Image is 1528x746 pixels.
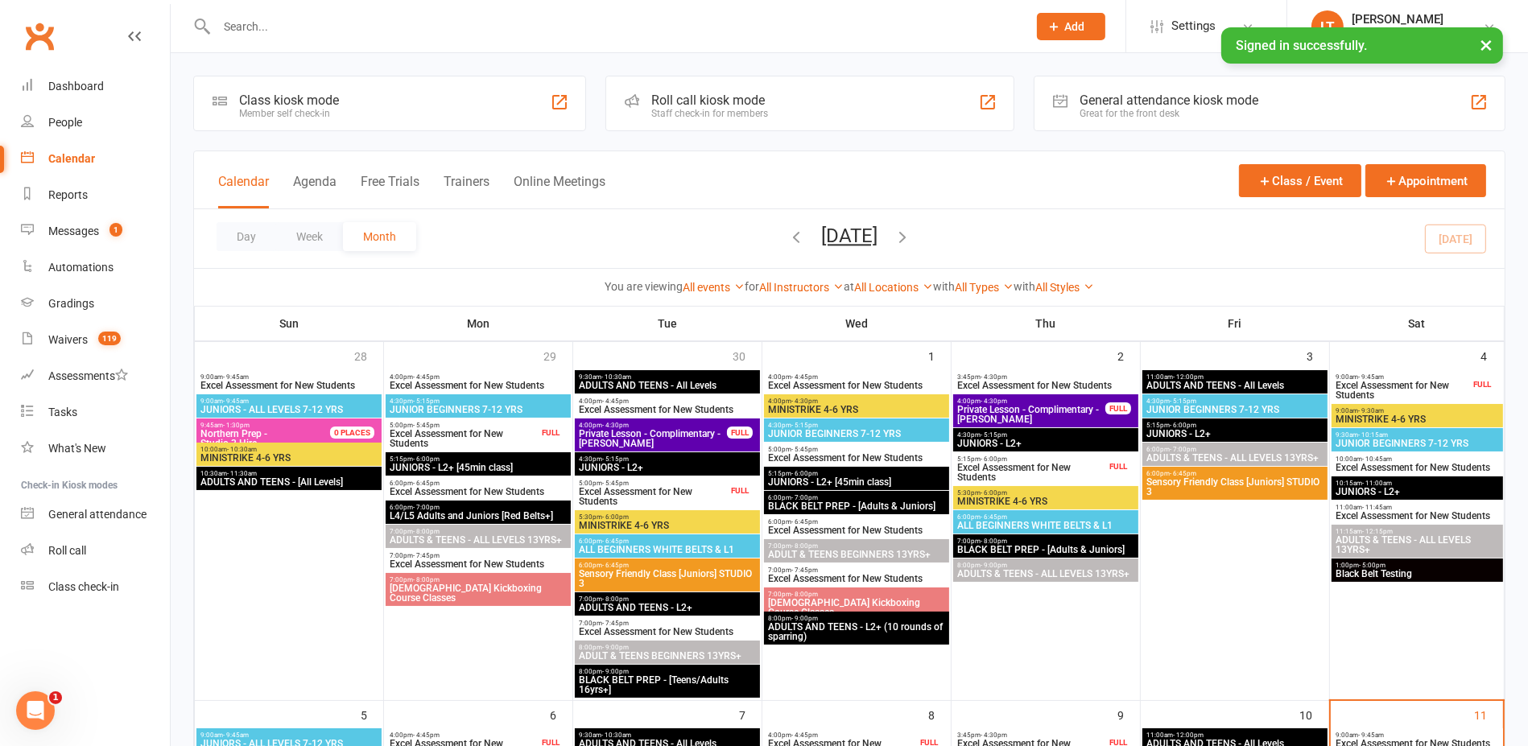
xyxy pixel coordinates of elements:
span: MINISTRIKE 4-6 YRS [767,405,946,414]
span: JUNIORS - L2+ [1146,429,1324,439]
span: 10:00am [1335,455,1500,463]
div: Roll call [48,544,86,557]
a: Waivers 119 [21,322,170,358]
span: - 10:30am [601,732,631,739]
span: - 6:45pm [1170,470,1196,477]
span: 1:00pm [1335,562,1500,569]
div: Gradings [48,297,94,310]
a: Gradings [21,286,170,322]
strong: with [933,280,955,293]
span: ADULT & TEENS BEGINNERS 13YRS+ [767,550,946,559]
span: - 9:00pm [981,562,1007,569]
span: Private Lesson - Complimentary - [PERSON_NAME] [956,405,1106,424]
span: 5:15pm [767,470,946,477]
div: General attendance [48,508,147,521]
span: - 9:45am [1358,373,1384,381]
span: - 6:00pm [602,513,629,521]
div: Messages [48,225,99,237]
span: - 6:00pm [791,470,818,477]
span: - 7:45pm [791,567,818,574]
button: [DATE] [821,225,878,247]
span: Signed in successfully. [1236,38,1367,53]
span: - 5:15pm [413,398,440,405]
a: All Locations [854,281,933,294]
button: Free Trials [361,174,419,208]
span: Excel Assessment for New Students [956,381,1135,390]
span: - 12:00pm [1173,373,1204,381]
span: ALL BEGINNERS WHITE BELTS & L1 [956,521,1135,530]
a: Tasks [21,394,170,431]
strong: at [844,280,854,293]
span: Excel Assessment for New Students [1335,381,1471,400]
div: Member self check-in [239,108,339,119]
span: 9:00am [200,398,378,405]
span: ADULTS AND TEENS - L2+ [578,603,757,612]
span: - 6:45pm [981,513,1007,521]
span: ADULTS & TEENS - ALL LEVELS 13YRS+ [956,569,1135,579]
th: Mon [384,307,573,340]
span: 9:00am [1335,373,1471,381]
button: Week [276,222,343,251]
span: - 5:15pm [1170,398,1196,405]
div: Class kiosk mode [239,93,339,108]
span: Excel Assessment for New Students [767,453,946,463]
span: 10:00am [200,446,378,453]
span: [DEMOGRAPHIC_DATA] Kickboxing Course Classes [767,598,946,617]
span: 4:00pm [578,398,757,405]
div: FULL [1470,378,1496,390]
span: 7:00pm [956,538,1135,545]
a: All Styles [1035,281,1094,294]
span: - 9:30am [1358,407,1384,414]
span: 11:00am [1335,504,1500,511]
span: 7:00pm [767,542,946,550]
span: 3:45pm [956,373,1135,381]
span: ADULTS & TEENS - ALL LEVELS 13YRS+ [389,535,568,545]
span: - 11:45am [1362,504,1392,511]
span: BLACK BELT PREP - [Adults & Juniors] [956,545,1135,554]
span: - 6:00pm [1170,422,1196,429]
div: People [48,116,82,129]
div: 0 PLACES [330,427,374,439]
span: - 10:15am [1358,431,1388,439]
div: 11 [1474,701,1503,727]
span: - 1:30pm [223,422,250,429]
span: 9:00am [200,732,378,739]
a: All Types [955,281,1014,294]
span: 4:30pm [1146,398,1324,405]
button: Class / Event [1239,164,1361,197]
span: 5:00pm [767,446,946,453]
span: JUNIOR BEGINNERS 7-12 YRS [767,429,946,439]
span: 4:00pm [956,398,1106,405]
span: - 4:45pm [791,373,818,381]
div: Roll call kiosk mode [651,93,768,108]
span: - 6:45pm [602,538,629,545]
span: BLACK BELT PREP - [Teens/Adults 16yrs+] [578,675,757,694]
span: Excel Assessment for New Students [389,381,568,390]
span: Sensory Friendly Class [Juniors] STUDIO 3 [578,569,757,588]
div: FULL [727,484,753,497]
span: BLACK BELT PREP - [Adults & Juniors] [767,501,946,511]
span: Excel Assessment for New Students [1335,511,1500,521]
button: Month [343,222,416,251]
div: 10 [1300,701,1329,727]
span: 8:00pm [767,615,946,622]
span: 9:30am [1335,431,1500,439]
span: JUNIORS - ALL LEVELS 7-12 YRS [200,405,378,414]
th: Thu [952,307,1141,340]
th: Wed [762,307,952,340]
span: 5:15pm [389,455,568,463]
span: Excel Assessment for New Students [578,627,757,637]
button: Agenda [293,174,337,208]
div: 8 [928,701,951,727]
span: 9:30am [578,373,757,381]
span: - 10:30am [227,446,257,453]
a: Messages 1 [21,213,170,249]
span: 7:00pm [578,620,757,627]
th: Tue [573,307,762,340]
span: - 5:15pm [981,431,1007,439]
span: ALL BEGINNERS WHITE BELTS & L1 [578,545,757,554]
a: Roll call [21,533,170,569]
span: Northern Prep - [200,428,267,439]
span: Settings [1171,8,1216,44]
span: ADULTS AND TEENS - L2+ (10 rounds of sparring) [767,622,946,641]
